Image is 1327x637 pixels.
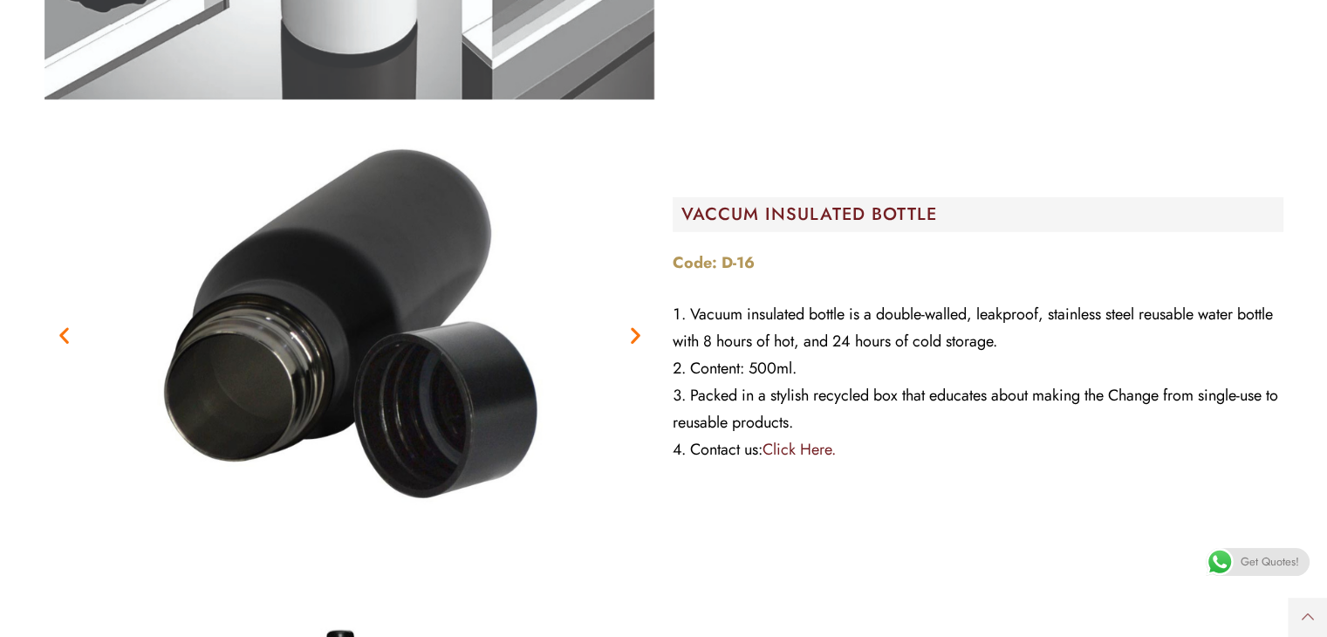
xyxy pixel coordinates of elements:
span: Get Quotes! [1241,548,1299,576]
a: Click Here. [763,438,836,461]
div: 2 / 2 [44,118,655,554]
span: Packed in a stylish recycled box that educates about making the Change from single-use to reusabl... [673,384,1278,434]
li: Contact us: [673,436,1283,463]
div: Next slide [625,325,646,346]
li: Vacuum insulated bottle is a double-walled, leakproof, stainless steel reusable water bottle with... [673,301,1283,355]
span: Content: 500ml. [690,357,797,380]
img: 64 [132,118,568,554]
strong: Code: D-16 [673,251,755,274]
h2: VACCUM INSULATED BOTTLE [681,206,1283,223]
div: Previous slide [53,325,75,346]
div: Image Carousel [44,118,655,554]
